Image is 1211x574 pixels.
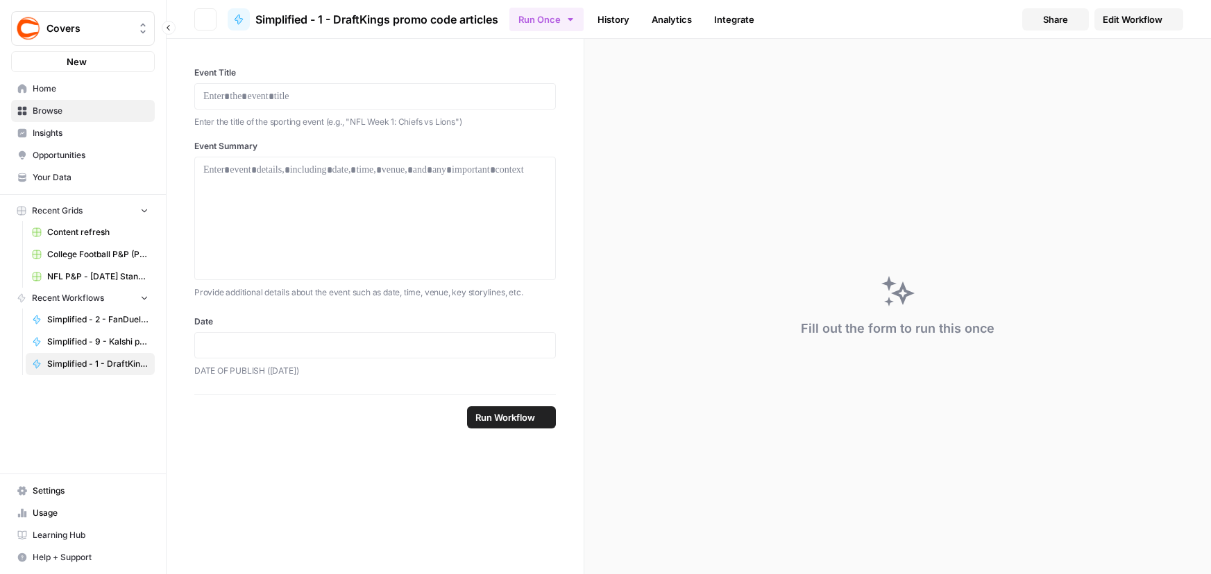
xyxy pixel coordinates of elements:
span: Settings [33,485,149,497]
button: New [11,51,155,72]
span: Simplified - 9 - Kalshi promo code articles [47,336,149,348]
a: Simplified - 2 - FanDuel promo code articles [26,308,155,331]
a: Integrate [706,8,763,31]
a: Edit Workflow [1094,8,1183,31]
a: Your Data [11,166,155,189]
span: Edit Workflow [1103,12,1162,26]
span: Share [1043,12,1068,26]
div: Fill out the form to run this once [801,319,994,338]
span: Opportunities [33,149,149,162]
span: Help + Support [33,551,149,564]
span: Simplified - 1 - DraftKings promo code articles [47,358,149,370]
p: Provide additional details about the event such as date, time, venue, key storylines, etc. [194,286,556,299]
a: Usage [11,502,155,524]
a: Simplified - 9 - Kalshi promo code articles [26,331,155,353]
a: Simplified - 1 - DraftKings promo code articles [26,353,155,375]
a: History [589,8,638,31]
span: Content refresh [47,226,149,238]
span: NFL P&P - [DATE] Standard (Production) Grid [47,270,149,283]
button: Help + Support [11,546,155,568]
button: Share [1022,8,1089,31]
a: Browse [11,100,155,122]
img: Covers Logo [16,16,41,41]
p: Enter the title of the sporting event (e.g., "NFL Week 1: Chiefs vs Lions") [194,115,556,129]
span: Home [33,82,149,95]
a: Content refresh [26,221,155,243]
span: Simplified - 1 - DraftKings promo code articles [255,11,498,28]
a: Home [11,78,155,100]
button: Run Workflow [467,406,556,428]
label: Event Summary [194,140,556,153]
span: Simplified - 2 - FanDuel promo code articles [47,313,149,326]
a: Simplified - 1 - DraftKings promo code articles [228,8,498,31]
span: Browse [33,105,149,117]
p: DATE OF PUBLISH ([DATE]) [194,364,556,378]
span: Run Workflow [475,410,535,424]
span: New [67,55,87,69]
button: Run Once [509,8,584,31]
span: Insights [33,127,149,139]
a: Analytics [643,8,700,31]
span: Recent Grids [32,205,83,217]
span: Usage [33,507,149,519]
span: Covers [46,21,130,35]
a: College Football P&P (Production) Grid (1) [26,243,155,266]
span: Your Data [33,171,149,184]
a: Learning Hub [11,524,155,546]
a: Settings [11,480,155,502]
span: Recent Workflows [32,292,104,304]
button: Recent Grids [11,200,155,221]
button: Recent Workflows [11,288,155,308]
label: Event Title [194,67,556,79]
a: Opportunities [11,144,155,166]
a: NFL P&P - [DATE] Standard (Production) Grid [26,266,155,288]
span: Learning Hub [33,529,149,541]
label: Date [194,315,556,328]
button: Workspace: Covers [11,11,155,46]
a: Insights [11,122,155,144]
span: College Football P&P (Production) Grid (1) [47,248,149,261]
